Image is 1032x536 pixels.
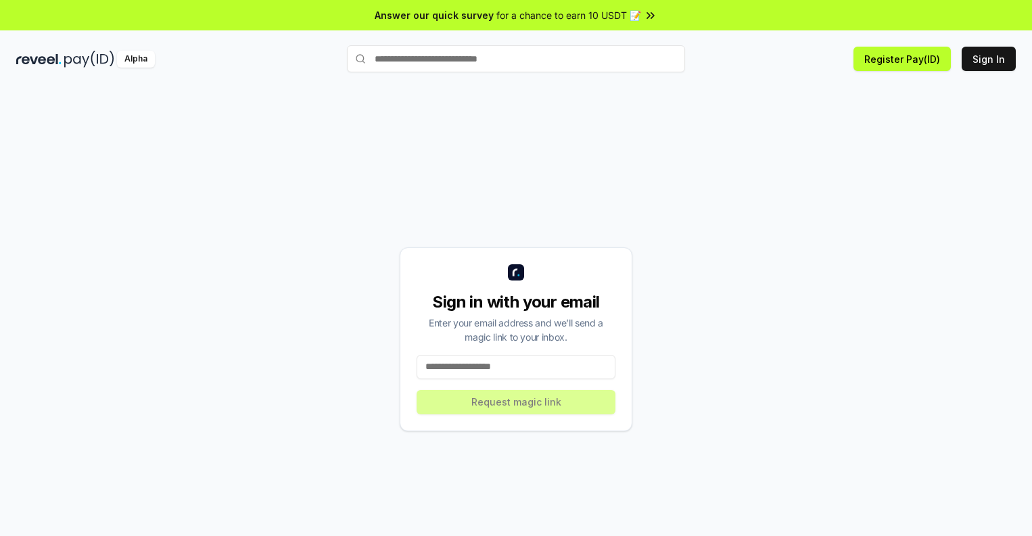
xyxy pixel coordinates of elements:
button: Sign In [962,47,1016,71]
div: Alpha [117,51,155,68]
span: for a chance to earn 10 USDT 📝 [496,8,641,22]
span: Answer our quick survey [375,8,494,22]
img: pay_id [64,51,114,68]
img: reveel_dark [16,51,62,68]
button: Register Pay(ID) [853,47,951,71]
img: logo_small [508,264,524,281]
div: Enter your email address and we’ll send a magic link to your inbox. [417,316,615,344]
div: Sign in with your email [417,291,615,313]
